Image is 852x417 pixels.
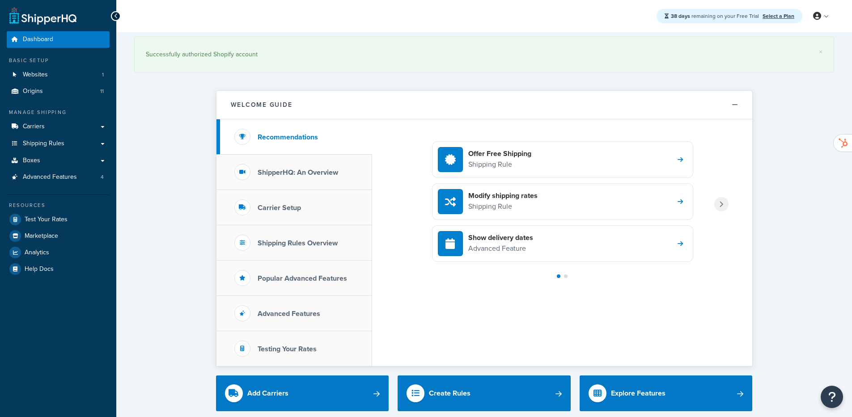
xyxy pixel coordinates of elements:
a: Dashboard [7,31,110,48]
span: 4 [101,173,104,181]
a: Origins11 [7,83,110,100]
a: Create Rules [398,375,571,411]
a: Test Your Rates [7,211,110,227]
a: Marketplace [7,228,110,244]
a: Carriers [7,118,110,135]
button: Welcome Guide [216,91,752,119]
span: Marketplace [25,232,58,240]
strong: 38 days [671,12,690,20]
span: 11 [100,88,104,95]
div: Explore Features [611,387,665,400]
span: 1 [102,71,104,79]
h2: Welcome Guide [231,101,292,108]
a: Add Carriers [216,375,389,411]
span: Websites [23,71,48,79]
a: Advanced Features4 [7,169,110,185]
div: Create Rules [429,387,471,400]
div: Resources [7,202,110,209]
h3: Carrier Setup [258,204,301,212]
p: Advanced Feature [468,243,533,254]
span: Test Your Rates [25,216,68,223]
h3: Shipping Rules Overview [258,239,338,247]
div: Successfully authorized Shopify account [146,48,822,61]
a: Boxes [7,152,110,169]
span: Shipping Rules [23,140,64,147]
h4: Modify shipping rates [468,191,538,201]
li: Websites [7,67,110,83]
h3: Advanced Features [258,310,320,318]
span: Help Docs [25,265,54,273]
span: Origins [23,88,43,95]
a: Websites1 [7,67,110,83]
span: Carriers [23,123,45,131]
a: Shipping Rules [7,135,110,152]
h3: Testing Your Rates [258,345,317,353]
span: Dashboard [23,36,53,43]
div: Add Carriers [247,387,288,400]
h3: Popular Advanced Features [258,274,347,282]
span: remaining on your Free Trial [671,12,760,20]
a: Help Docs [7,261,110,277]
div: Basic Setup [7,57,110,64]
h4: Offer Free Shipping [468,149,531,159]
span: Boxes [23,157,40,164]
li: Origins [7,83,110,100]
a: Select a Plan [763,12,794,20]
h3: ShipperHQ: An Overview [258,168,338,177]
span: Advanced Features [23,173,77,181]
a: × [819,48,822,55]
button: Open Resource Center [821,386,843,408]
h4: Show delivery dates [468,233,533,243]
div: Manage Shipping [7,109,110,116]
a: Analytics [7,244,110,261]
span: Analytics [25,249,49,257]
p: Shipping Rule [468,201,538,212]
p: Shipping Rule [468,159,531,170]
h3: Recommendations [258,133,318,141]
a: Explore Features [580,375,753,411]
li: Advanced Features [7,169,110,185]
